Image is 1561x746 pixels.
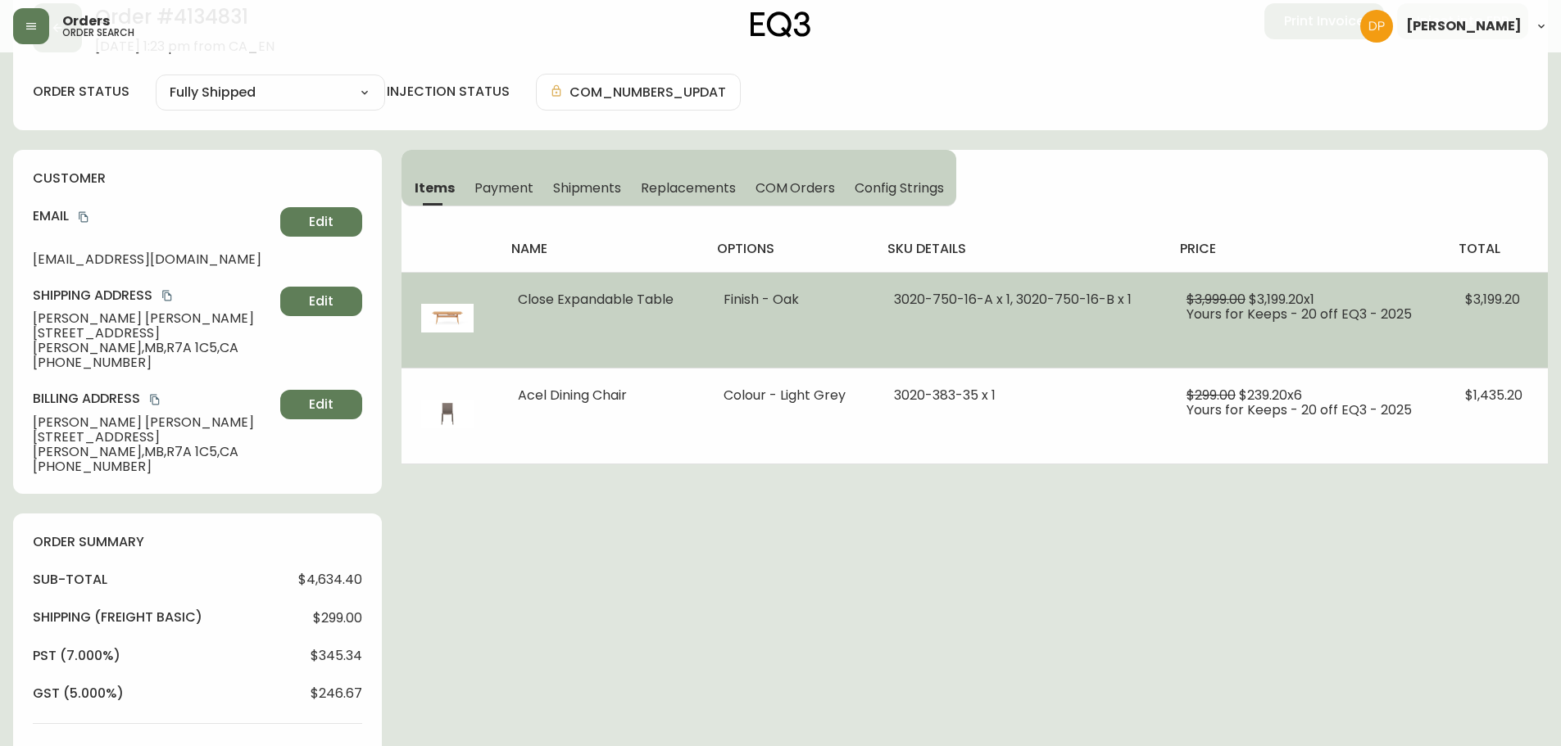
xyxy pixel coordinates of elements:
[33,326,274,341] span: [STREET_ADDRESS]
[62,28,134,38] h5: order search
[387,83,510,101] h4: injection status
[33,207,274,225] h4: Email
[421,388,474,441] img: 3020-383-MC-400-1-ckfdje7ih6frt0186ab83kpbt.jpg
[62,15,110,28] span: Orders
[33,287,274,305] h4: Shipping Address
[33,445,274,459] span: [PERSON_NAME] , MB , R7A 1C5 , CA
[33,341,274,355] span: [PERSON_NAME] , MB , R7A 1C5 , CA
[313,611,362,626] span: $299.00
[1187,305,1412,323] span: Yours for Keeps - 20 off EQ3 - 2025
[33,170,362,188] h4: customer
[1465,290,1520,309] span: $3,199.20
[309,396,334,414] span: Edit
[33,83,129,101] label: order status
[33,571,107,589] h4: sub-total
[309,213,334,231] span: Edit
[724,292,855,307] li: Finish - Oak
[724,388,855,403] li: Colour - Light Grey
[474,179,533,197] span: Payment
[33,685,124,703] h4: gst (5.000%)
[894,290,1132,309] span: 3020-750-16-A x 1, 3020-750-16-B x 1
[33,415,274,430] span: [PERSON_NAME] [PERSON_NAME]
[33,459,274,474] span: [PHONE_NUMBER]
[894,386,996,405] span: 3020-383-35 x 1
[280,287,362,316] button: Edit
[518,386,627,405] span: Acel Dining Chair
[553,179,622,197] span: Shipments
[1239,386,1302,405] span: $239.20 x 6
[717,240,861,258] h4: options
[1406,20,1522,33] span: [PERSON_NAME]
[1187,386,1236,405] span: $299.00
[756,179,836,197] span: COM Orders
[1187,400,1412,419] span: Yours for Keeps - 20 off EQ3 - 2025
[1187,290,1246,309] span: $3,999.00
[33,430,274,445] span: [STREET_ADDRESS]
[1249,290,1314,309] span: $3,199.20 x 1
[751,11,811,38] img: logo
[1459,240,1535,258] h4: total
[421,292,474,345] img: 3020-750-AB-400-1-clf8vq77511z601061fsdrcbv.jpg
[641,179,735,197] span: Replacements
[33,608,202,626] h4: Shipping ( Freight Basic )
[33,647,120,665] h4: pst (7.000%)
[887,240,1154,258] h4: sku details
[280,390,362,419] button: Edit
[311,649,362,663] span: $345.34
[33,311,274,326] span: [PERSON_NAME] [PERSON_NAME]
[1360,10,1393,43] img: b0154ba12ae69382d64d2f3159806b19
[95,39,275,54] span: [DATE] 1:23 pm from CA_EN
[147,391,163,408] button: copy
[309,292,334,310] span: Edit
[33,390,274,408] h4: Billing Address
[1180,240,1433,258] h4: price
[298,572,362,587] span: $4,634.40
[33,355,274,370] span: [PHONE_NUMBER]
[75,209,92,225] button: copy
[280,207,362,237] button: Edit
[1465,386,1522,405] span: $1,435.20
[518,290,674,309] span: Close Expandable Table
[511,240,691,258] h4: name
[33,252,274,267] span: [EMAIL_ADDRESS][DOMAIN_NAME]
[311,686,362,701] span: $246.67
[33,533,362,551] h4: order summary
[159,287,175,304] button: copy
[855,179,943,197] span: Config Strings
[415,179,455,197] span: Items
